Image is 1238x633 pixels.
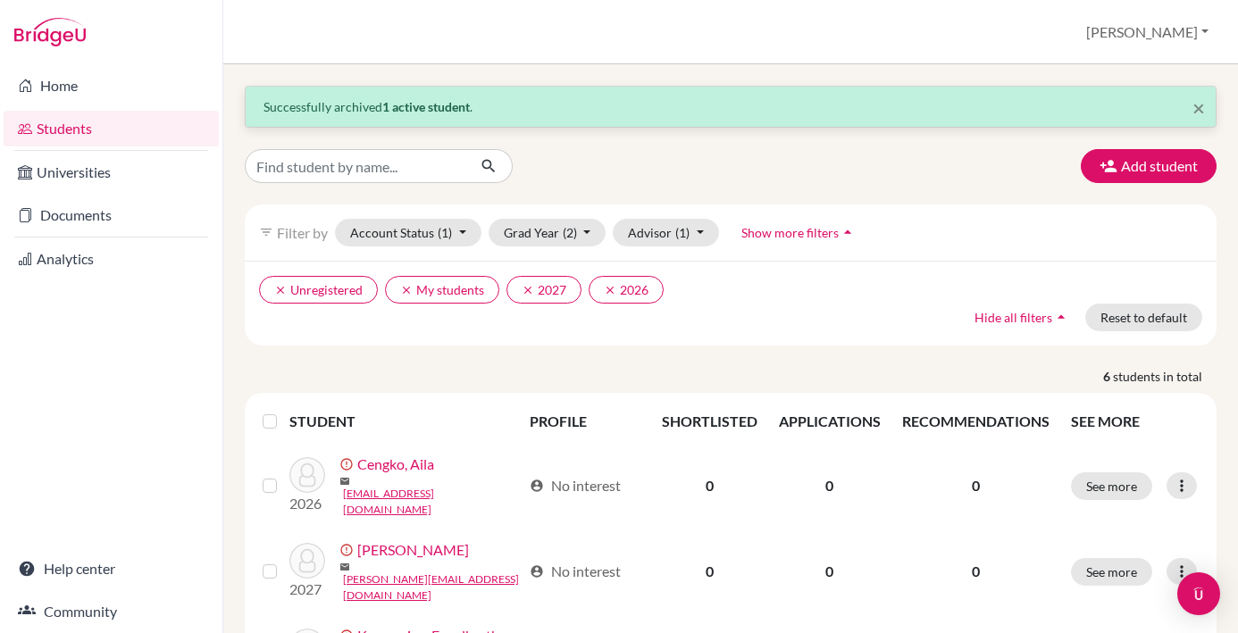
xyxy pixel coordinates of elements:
[768,443,891,529] td: 0
[4,551,219,587] a: Help center
[339,476,350,487] span: mail
[891,400,1060,443] th: RECOMMENDATIONS
[339,457,357,471] span: error_outline
[263,97,1198,116] p: Successfully archived .
[1192,95,1205,121] span: ×
[604,284,616,296] i: clear
[613,219,719,246] button: Advisor(1)
[4,111,219,146] a: Students
[259,276,378,304] button: clearUnregistered
[1192,97,1205,119] button: Close
[1071,472,1152,500] button: See more
[277,224,328,241] span: Filter by
[741,225,839,240] span: Show more filters
[289,400,519,443] th: STUDENT
[357,539,469,561] a: [PERSON_NAME]
[357,454,434,475] a: Cengko, Aila
[651,400,768,443] th: SHORTLISTED
[530,561,621,582] div: No interest
[675,225,690,240] span: (1)
[4,594,219,629] a: Community
[506,276,581,304] button: clear2027
[489,219,606,246] button: Grad Year(2)
[519,400,651,443] th: PROFILE
[1071,558,1152,586] button: See more
[530,564,544,579] span: account_circle
[335,219,481,246] button: Account Status(1)
[385,276,499,304] button: clearMy students
[902,561,1050,582] p: 0
[382,99,470,114] strong: 1 active student
[289,579,325,600] p: 2027
[343,486,522,518] a: [EMAIL_ADDRESS][DOMAIN_NAME]
[4,197,219,233] a: Documents
[768,400,891,443] th: APPLICATIONS
[1078,15,1217,49] button: [PERSON_NAME]
[530,475,621,496] div: No interest
[289,457,325,493] img: Cengko, Aila
[563,225,577,240] span: (2)
[4,154,219,190] a: Universities
[289,493,325,514] p: 2026
[975,310,1052,325] span: Hide all filters
[438,225,452,240] span: (1)
[589,276,664,304] button: clear2026
[1081,149,1217,183] button: Add student
[1052,308,1070,326] i: arrow_drop_up
[530,479,544,493] span: account_circle
[259,225,273,239] i: filter_list
[274,284,287,296] i: clear
[651,529,768,614] td: 0
[1113,367,1217,386] span: students in total
[343,571,522,604] a: [PERSON_NAME][EMAIL_ADDRESS][DOMAIN_NAME]
[1060,400,1209,443] th: SEE MORE
[839,223,857,241] i: arrow_drop_up
[339,562,350,572] span: mail
[14,18,86,46] img: Bridge-U
[245,149,466,183] input: Find student by name...
[400,284,413,296] i: clear
[522,284,534,296] i: clear
[902,475,1050,496] p: 0
[651,443,768,529] td: 0
[959,304,1085,331] button: Hide all filtersarrow_drop_up
[1103,367,1113,386] strong: 6
[339,543,357,557] span: error_outline
[726,219,872,246] button: Show more filtersarrow_drop_up
[1085,304,1202,331] button: Reset to default
[1177,572,1220,615] div: Open Intercom Messenger
[768,529,891,614] td: 0
[289,543,325,579] img: Ginting, Karen
[4,68,219,104] a: Home
[4,241,219,277] a: Analytics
